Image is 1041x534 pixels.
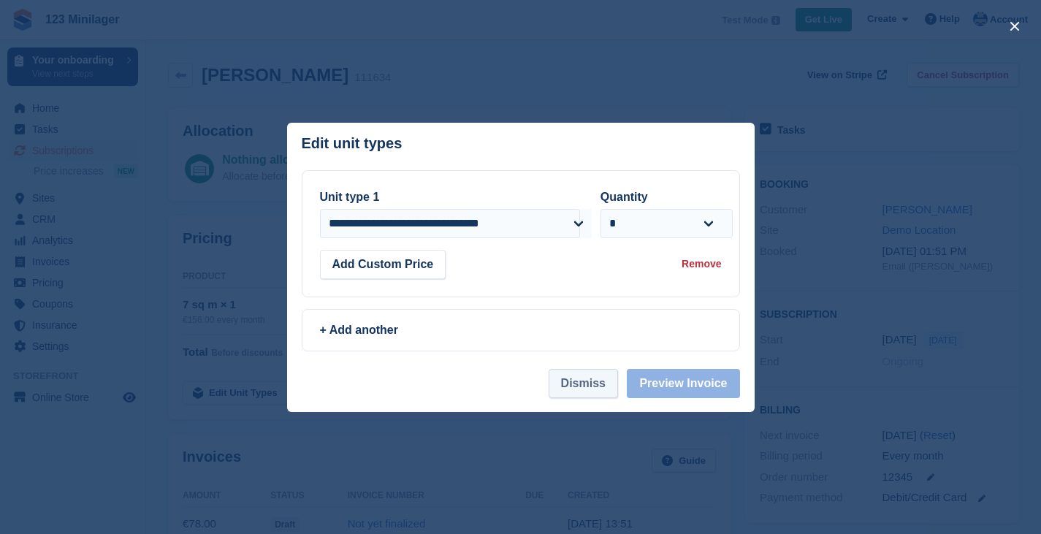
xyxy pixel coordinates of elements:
[320,250,446,279] button: Add Custom Price
[549,369,618,398] button: Dismiss
[627,369,739,398] button: Preview Invoice
[1003,15,1026,38] button: close
[320,191,380,203] label: Unit type 1
[682,256,721,272] div: Remove
[302,135,403,152] p: Edit unit types
[302,309,740,351] a: + Add another
[320,321,722,339] div: + Add another
[600,191,648,203] label: Quantity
